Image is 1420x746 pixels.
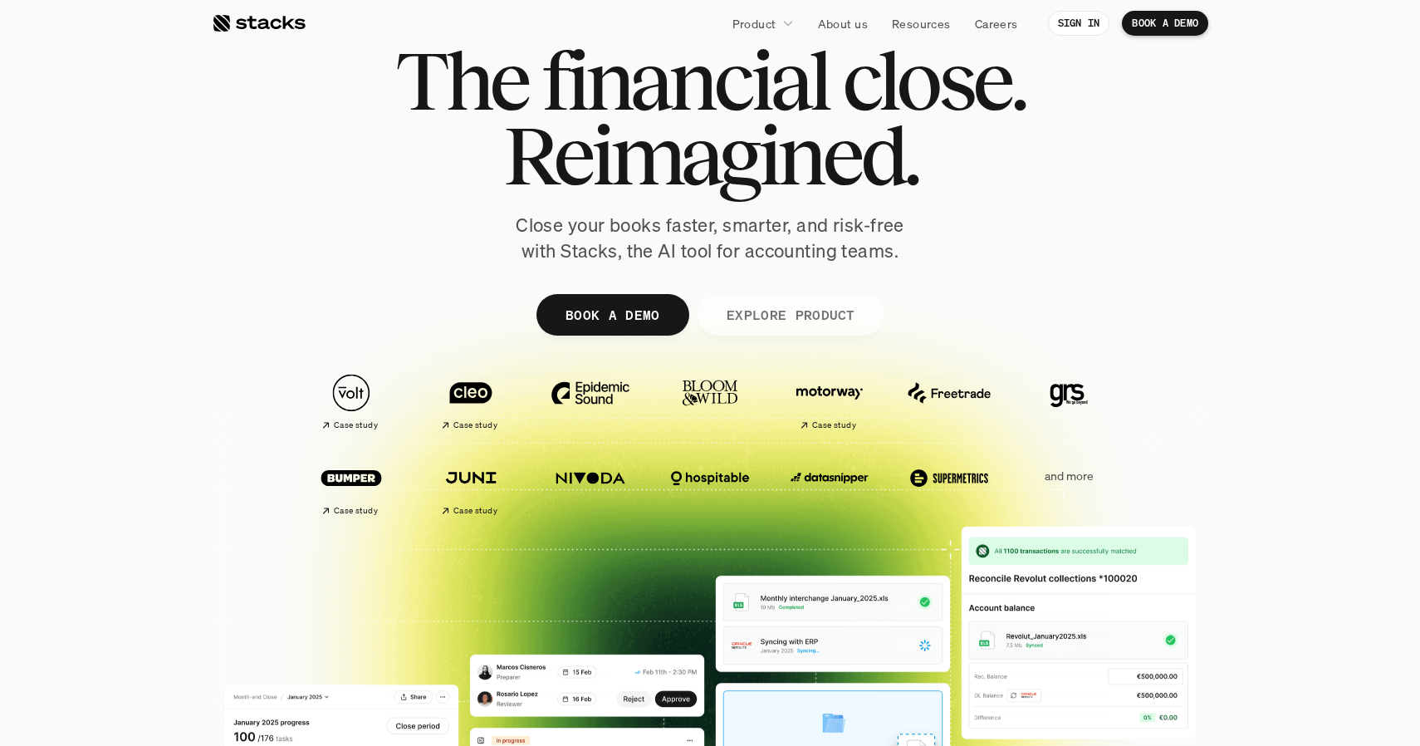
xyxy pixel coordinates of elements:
p: EXPLORE PRODUCT [726,302,854,326]
a: BOOK A DEMO [536,294,689,336]
h2: Case study [453,506,497,516]
p: Resources [892,15,951,32]
h2: Case study [334,506,378,516]
span: The [395,43,527,118]
p: and more [1017,469,1120,483]
p: Product [732,15,776,32]
a: Case study [419,366,522,438]
p: Close your books faster, smarter, and risk-free with Stacks, the AI tool for accounting teams. [502,213,918,264]
a: Case study [778,366,881,438]
p: SIGN IN [1058,17,1100,29]
a: SIGN IN [1048,11,1110,36]
a: About us [808,8,878,38]
p: BOOK A DEMO [566,302,660,326]
a: Case study [300,366,403,438]
p: Careers [975,15,1018,32]
h2: Case study [453,420,497,430]
span: Reimagined. [503,118,918,193]
h2: Case study [812,420,856,430]
a: Privacy Policy [196,385,269,396]
a: BOOK A DEMO [1122,11,1208,36]
a: EXPLORE PRODUCT [697,294,884,336]
a: Careers [965,8,1028,38]
span: close. [842,43,1025,118]
h2: Case study [334,420,378,430]
span: financial [541,43,828,118]
a: Resources [882,8,961,38]
a: Case study [300,450,403,523]
p: About us [818,15,868,32]
p: BOOK A DEMO [1132,17,1198,29]
a: Case study [419,450,522,523]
